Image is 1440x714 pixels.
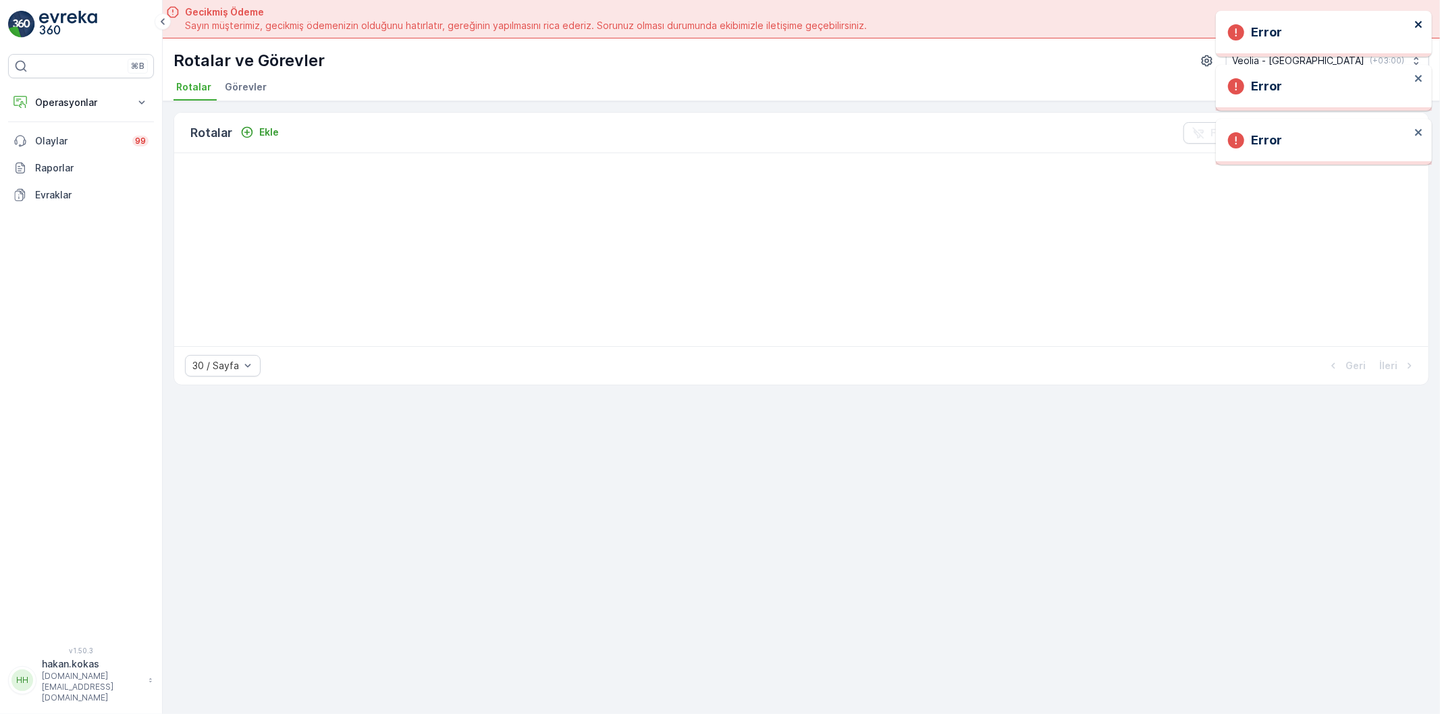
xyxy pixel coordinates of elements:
p: Evraklar [35,188,149,202]
p: Operasyonlar [35,96,127,109]
button: Filtreleri temizle [1183,122,1296,144]
p: Error [1251,131,1282,150]
p: Error [1251,23,1282,42]
button: close [1414,73,1424,86]
p: hakan.kokas [42,657,142,671]
p: [DOMAIN_NAME][EMAIL_ADDRESS][DOMAIN_NAME] [42,671,142,703]
p: ⌘B [131,61,144,72]
p: 99 [135,136,146,146]
span: Sayın müşterimiz, gecikmiş ödemenizin olduğunu hatırlatır, gereğinin yapılmasını rica ederiz. Sor... [185,19,867,32]
p: Raporlar [35,161,149,175]
img: logo [8,11,35,38]
img: logo_light-DOdMpM7g.png [39,11,97,38]
a: Olaylar99 [8,128,154,155]
span: v 1.50.3 [8,647,154,655]
p: Error [1251,77,1282,96]
button: İleri [1378,358,1418,374]
span: Gecikmiş Ödeme [185,5,867,19]
p: Rotalar ve Görevler [174,50,325,72]
p: İleri [1379,359,1397,373]
button: Ekle [235,124,284,140]
p: Filtreleri temizle [1210,126,1288,140]
a: Evraklar [8,182,154,209]
div: HH [11,669,33,691]
span: Rotalar [176,80,211,94]
button: Operasyonlar [8,89,154,116]
button: Geri [1325,358,1367,374]
p: Rotalar [190,123,232,142]
p: Olaylar [35,134,124,148]
button: close [1414,127,1424,140]
span: Görevler [225,80,267,94]
p: Ekle [259,126,279,139]
button: close [1414,19,1424,32]
a: Raporlar [8,155,154,182]
p: Geri [1345,359,1366,373]
button: HHhakan.kokas[DOMAIN_NAME][EMAIL_ADDRESS][DOMAIN_NAME] [8,657,154,703]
